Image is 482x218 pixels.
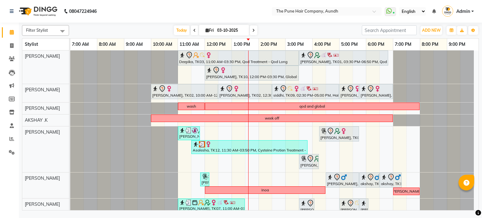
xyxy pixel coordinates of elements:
[25,53,60,59] span: [PERSON_NAME]
[366,40,386,49] a: 6:00 PM
[25,129,60,135] span: [PERSON_NAME]
[340,85,358,98] div: [PERSON_NAME], TK06, 05:00 PM-05:45 PM, Cut [DEMOGRAPHIC_DATA] (Expert)
[25,41,38,47] span: Stylist
[152,85,217,98] div: [PERSON_NAME], TK02, 10:00 AM-12:30 PM, Global Highlight -Medium
[362,25,417,35] input: Search Appointment
[70,40,90,49] a: 7:00 AM
[219,85,271,98] div: [PERSON_NAME], TK02, 12:30 PM-02:30 PM, Prelighting - Medium
[442,6,453,17] img: Admin
[97,40,117,49] a: 8:00 AM
[25,175,60,181] span: [PERSON_NAME]
[422,28,441,33] span: ADD NEW
[206,66,298,80] div: [PERSON_NAME], TK10, 12:00 PM-03:30 PM, Global Color - Inoa Global Medium
[265,115,279,121] div: week off
[320,127,358,141] div: [PERSON_NAME], TK05, 04:15 PM-05:45 PM, Hair Color Majirel - Majirel Global [DEMOGRAPHIC_DATA]
[360,85,392,98] div: [PERSON_NAME], TK06, 05:45 PM-07:00 PM, Additional Hair Wash ([DEMOGRAPHIC_DATA])
[286,40,305,49] a: 3:00 PM
[360,199,368,213] div: [PERSON_NAME], TK17, 05:45 PM-06:00 PM, Additional Hair Wash ([DEMOGRAPHIC_DATA])
[326,173,358,187] div: [PERSON_NAME], TK11, 04:30 PM-05:45 PM, Cut [DEMOGRAPHIC_DATA] (Master stylist)
[300,51,388,65] div: [PERSON_NAME], TK01, 03:30 PM-06:50 PM, Qod Treatment - Qod Medium
[299,104,325,109] div: qod and global
[340,199,358,213] div: [PERSON_NAME], TK17, 05:00 PM-05:45 PM, Cut [DEMOGRAPHIC_DATA] (Sr.stylist)
[273,85,338,98] div: siddhi, TK09, 02:30 PM-05:00 PM, Hair Color [PERSON_NAME] Touchup 2 Inch
[69,3,97,20] b: 08047224946
[300,155,318,168] div: [PERSON_NAME], TK05, 03:30 PM-04:15 PM, Cut [DEMOGRAPHIC_DATA] (Master stylist)
[380,173,401,187] div: akshay, TK13, 06:30 PM-07:20 PM, [PERSON_NAME] Crafting
[420,26,442,35] button: ADD NEW
[300,199,314,213] div: [PERSON_NAME], TK16, 03:30 PM-04:05 PM, Cut [DEMOGRAPHIC_DATA] (Sr.stylist)
[204,28,215,33] span: Fri
[447,40,467,49] a: 9:00 PM
[205,40,227,49] a: 12:00 PM
[179,199,244,211] div: [PERSON_NAME], TK07, 11:00 AM-01:30 PM, Hair Color [PERSON_NAME] Touchup 2 Inch
[179,51,298,65] div: Deepika, TK03, 11:00 AM-03:30 PM, Qod Treatment - Qod Long
[215,26,247,35] input: 2025-10-03
[179,127,199,139] div: [PERSON_NAME], TK04, 11:00 AM-11:50 AM, [PERSON_NAME] Crafting
[16,3,59,20] img: logo
[25,201,60,207] span: [PERSON_NAME]
[25,105,60,111] span: [PERSON_NAME]
[174,25,190,35] span: Today
[313,40,332,49] a: 4:00 PM
[26,28,48,33] span: Filter Stylist
[259,40,279,49] a: 2:00 PM
[187,104,196,109] div: wash
[393,40,413,49] a: 7:00 PM
[340,40,359,49] a: 5:00 PM
[360,173,379,187] div: akshay, TK13, 05:45 PM-06:30 PM, Cut [DEMOGRAPHIC_DATA] (Master stylist)
[25,117,48,123] span: AKSHAY .K
[25,87,60,93] span: [PERSON_NAME]
[124,40,144,49] a: 9:00 AM
[192,141,307,153] div: Asalesha, TK12, 11:30 AM-03:50 PM, Cysteine Protien Treatment - Cysteine Medium
[420,40,440,49] a: 8:00 PM
[178,40,201,49] a: 11:00 AM
[391,189,422,194] div: [PERSON_NAME]
[151,40,174,49] a: 10:00 AM
[456,8,470,15] span: Admin
[261,187,269,193] div: inoa
[201,173,209,185] div: [PERSON_NAME], TK04, 11:50 AM-12:10 PM, [PERSON_NAME] Crafting
[232,40,252,49] a: 1:00 PM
